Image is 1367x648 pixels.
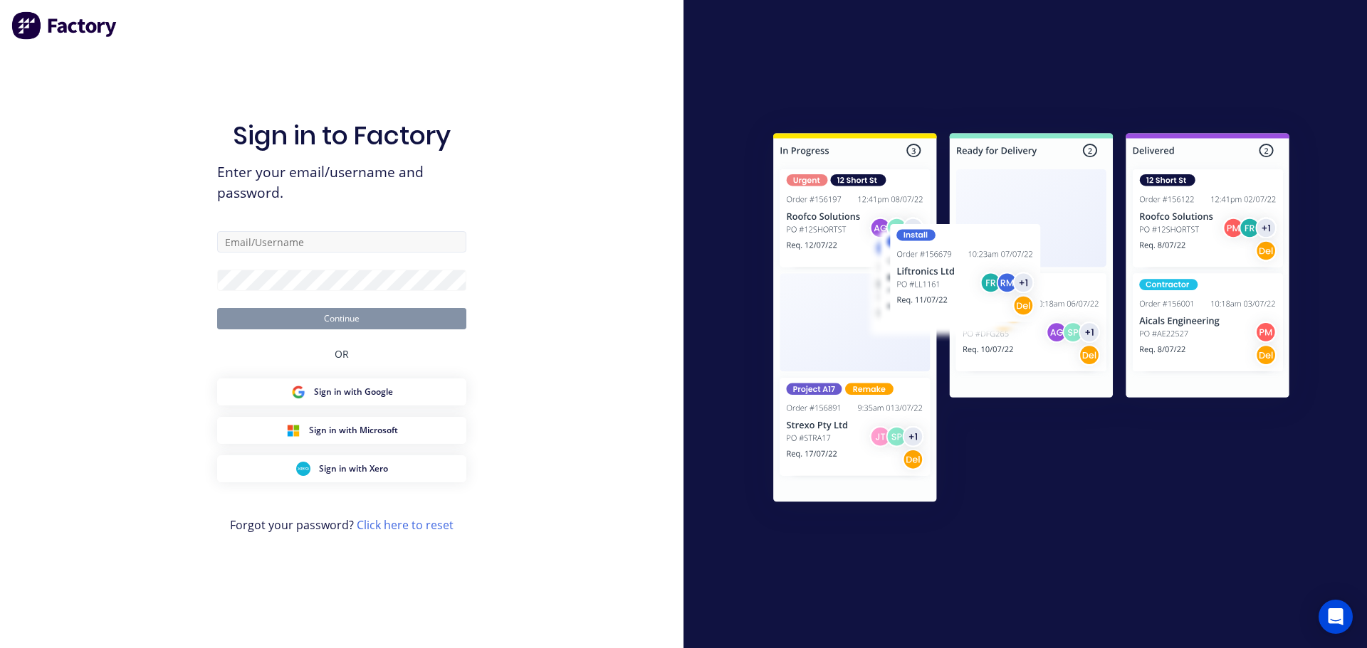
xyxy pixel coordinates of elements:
img: Xero Sign in [296,462,310,476]
span: Enter your email/username and password. [217,162,466,203]
button: Microsoft Sign inSign in with Microsoft [217,417,466,444]
button: Xero Sign inSign in with Xero [217,455,466,482]
button: Continue [217,308,466,329]
img: Microsoft Sign in [286,423,300,437]
img: Google Sign in [291,385,305,399]
span: Sign in with Microsoft [309,424,398,437]
div: Open Intercom Messenger [1319,600,1353,634]
span: Sign in with Google [314,386,393,398]
img: Factory [11,11,118,40]
span: Forgot your password? [230,516,454,533]
img: Sign in [742,105,1321,536]
input: Email/Username [217,231,466,253]
div: OR [335,329,349,378]
span: Sign in with Xero [319,462,388,475]
a: Click here to reset [357,517,454,533]
button: Google Sign inSign in with Google [217,378,466,405]
h1: Sign in to Factory [233,120,451,151]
